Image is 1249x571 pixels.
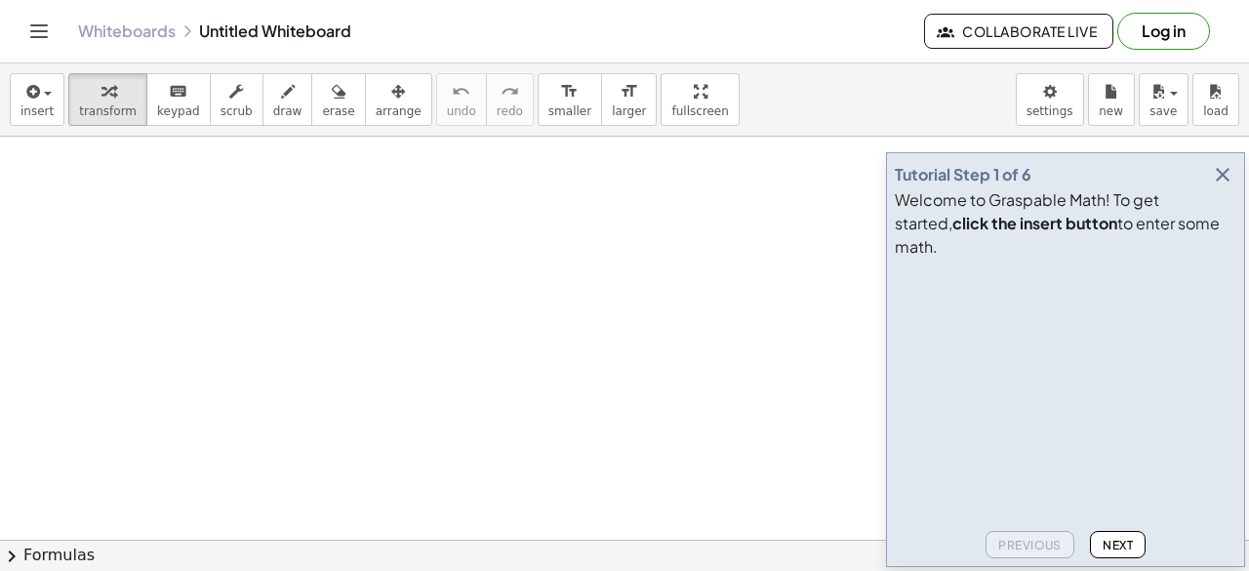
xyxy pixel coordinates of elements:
[262,73,313,126] button: draw
[486,73,534,126] button: redoredo
[68,73,147,126] button: transform
[23,16,55,47] button: Toggle navigation
[146,73,211,126] button: keyboardkeypad
[1103,538,1133,552] span: Next
[952,213,1117,233] b: click the insert button
[78,21,176,41] a: Whiteboards
[501,80,519,103] i: redo
[1149,104,1177,118] span: save
[612,104,646,118] span: larger
[497,104,523,118] span: redo
[1016,73,1084,126] button: settings
[661,73,739,126] button: fullscreen
[1099,104,1123,118] span: new
[1088,73,1135,126] button: new
[447,104,476,118] span: undo
[322,104,354,118] span: erase
[376,104,422,118] span: arrange
[895,188,1236,259] div: Welcome to Graspable Math! To get started, to enter some math.
[1139,73,1189,126] button: save
[671,104,728,118] span: fullscreen
[436,73,487,126] button: undoundo
[1192,73,1239,126] button: load
[221,104,253,118] span: scrub
[452,80,470,103] i: undo
[273,104,302,118] span: draw
[538,73,602,126] button: format_sizesmaller
[20,104,54,118] span: insert
[169,80,187,103] i: keyboard
[548,104,591,118] span: smaller
[311,73,365,126] button: erase
[560,80,579,103] i: format_size
[79,104,137,118] span: transform
[210,73,263,126] button: scrub
[1203,104,1229,118] span: load
[1090,531,1146,558] button: Next
[924,14,1113,49] button: Collaborate Live
[157,104,200,118] span: keypad
[1027,104,1073,118] span: settings
[941,22,1097,40] span: Collaborate Live
[620,80,638,103] i: format_size
[365,73,432,126] button: arrange
[601,73,657,126] button: format_sizelarger
[1117,13,1210,50] button: Log in
[895,163,1031,186] div: Tutorial Step 1 of 6
[10,73,64,126] button: insert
